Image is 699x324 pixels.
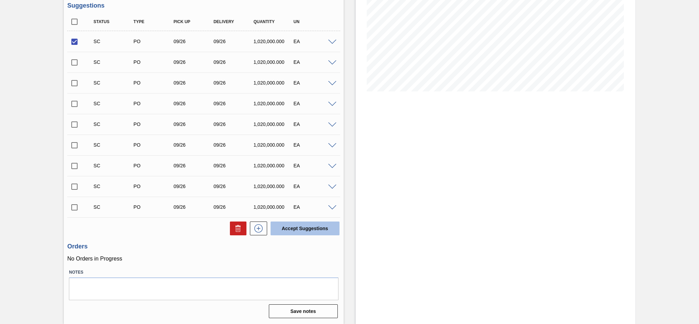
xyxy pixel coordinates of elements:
[212,80,256,86] div: 09/26/2025
[132,121,176,127] div: Purchase order
[252,121,296,127] div: 1,020,000.000
[292,39,336,44] div: EA
[132,163,176,168] div: Purchase order
[269,304,338,318] button: Save notes
[252,19,296,24] div: Quantity
[212,101,256,106] div: 09/26/2025
[292,59,336,65] div: EA
[69,267,338,277] label: Notes
[92,80,136,86] div: Suggestion Created
[252,39,296,44] div: 1,020,000.000
[212,19,256,24] div: Delivery
[212,142,256,148] div: 09/26/2025
[67,243,340,250] h3: Orders
[292,121,336,127] div: EA
[172,142,216,148] div: 09/26/2025
[212,59,256,65] div: 09/26/2025
[292,101,336,106] div: EA
[132,80,176,86] div: Purchase order
[292,19,336,24] div: UN
[92,101,136,106] div: Suggestion Created
[252,101,296,106] div: 1,020,000.000
[132,39,176,44] div: Purchase order
[226,222,246,235] div: Delete Suggestions
[172,59,216,65] div: 09/26/2025
[172,101,216,106] div: 09/26/2025
[271,222,340,235] button: Accept Suggestions
[92,184,136,189] div: Suggestion Created
[92,142,136,148] div: Suggestion Created
[252,204,296,210] div: 1,020,000.000
[212,163,256,168] div: 09/26/2025
[172,184,216,189] div: 09/26/2025
[92,204,136,210] div: Suggestion Created
[212,204,256,210] div: 09/26/2025
[172,204,216,210] div: 09/26/2025
[212,121,256,127] div: 09/26/2025
[67,2,340,9] h3: Suggestions
[132,101,176,106] div: Purchase order
[292,204,336,210] div: EA
[132,59,176,65] div: Purchase order
[212,39,256,44] div: 09/26/2025
[92,59,136,65] div: Suggestion Created
[292,142,336,148] div: EA
[252,163,296,168] div: 1,020,000.000
[252,80,296,86] div: 1,020,000.000
[252,59,296,65] div: 1,020,000.000
[92,19,136,24] div: Status
[132,19,176,24] div: Type
[132,204,176,210] div: Purchase order
[267,221,340,236] div: Accept Suggestions
[172,163,216,168] div: 09/26/2025
[172,121,216,127] div: 09/26/2025
[92,163,136,168] div: Suggestion Created
[292,163,336,168] div: EA
[172,39,216,44] div: 09/26/2025
[246,222,267,235] div: New suggestion
[92,39,136,44] div: Suggestion Created
[132,184,176,189] div: Purchase order
[132,142,176,148] div: Purchase order
[252,142,296,148] div: 1,020,000.000
[67,256,340,262] p: No Orders in Progress
[92,121,136,127] div: Suggestion Created
[172,19,216,24] div: Pick up
[292,80,336,86] div: EA
[172,80,216,86] div: 09/26/2025
[252,184,296,189] div: 1,020,000.000
[212,184,256,189] div: 09/26/2025
[292,184,336,189] div: EA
